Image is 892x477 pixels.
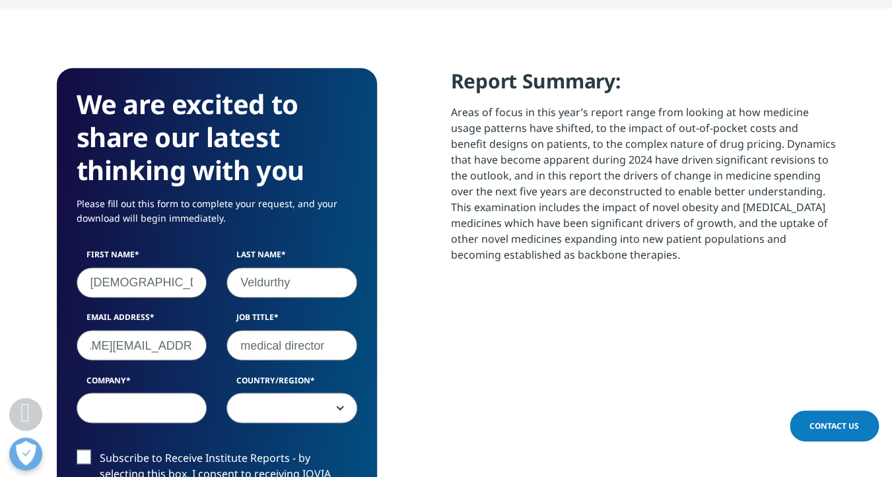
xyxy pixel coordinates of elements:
p: Please fill out this form to complete your request, and your download will begin immediately. [77,197,357,236]
label: Company [77,374,207,393]
h4: Report Summary: [451,68,836,104]
p: Areas of focus in this year’s report range from looking at how medicine usage patterns have shift... [451,104,836,272]
label: Email Address [77,311,207,330]
button: Open Preferences [9,437,42,470]
h3: We are excited to share our latest thinking with you [77,88,357,187]
label: Job Title [226,311,357,330]
label: Last Name [226,249,357,267]
label: First Name [77,249,207,267]
a: Contact Us [790,410,879,441]
span: Contact Us [809,420,859,431]
label: Country/Region [226,374,357,393]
